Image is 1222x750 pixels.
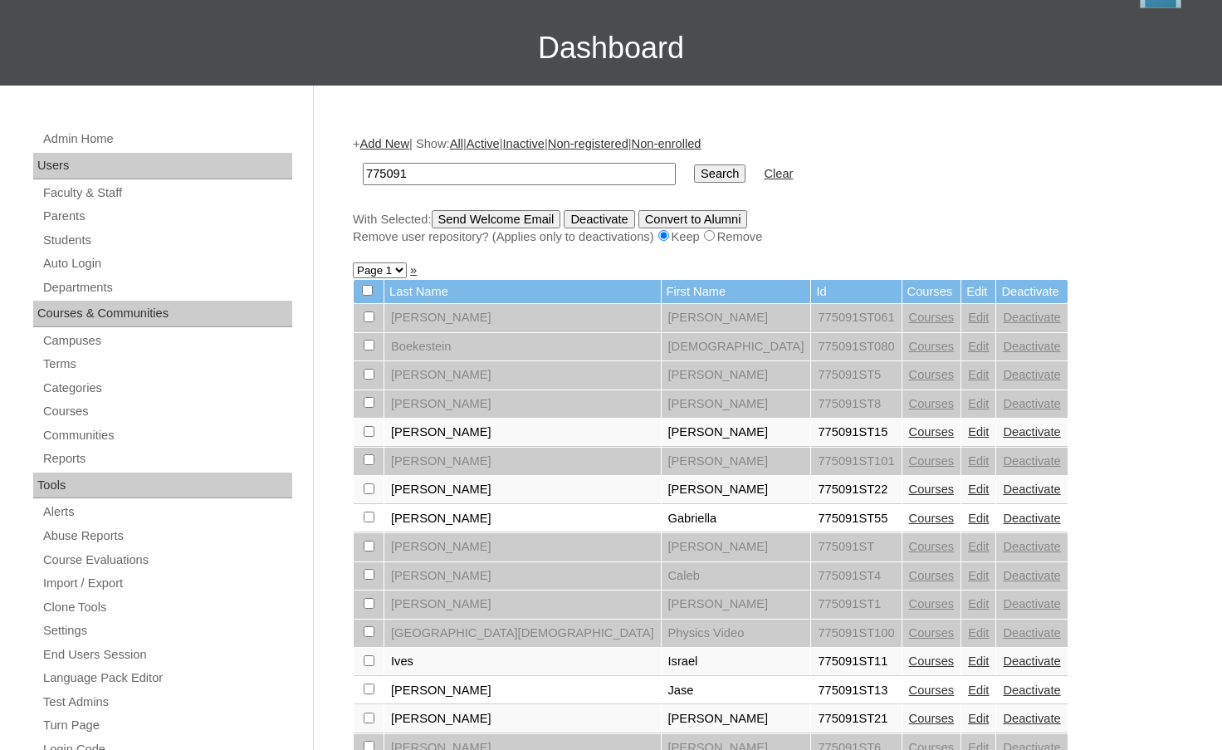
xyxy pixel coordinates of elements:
td: [PERSON_NAME] [384,304,661,332]
a: Courses [909,512,955,525]
td: First Name [662,280,811,304]
a: Import / Export [42,573,292,594]
input: Deactivate [564,210,634,228]
td: 775091ST101 [811,448,901,476]
a: Edit [968,626,989,640]
a: End Users Session [42,645,292,665]
td: Edit [961,280,995,304]
td: [PERSON_NAME] [384,562,661,591]
td: 775091ST15 [811,419,901,447]
td: Deactivate [996,280,1067,304]
a: Deactivate [1003,626,1060,640]
td: Boekestein [384,333,661,361]
a: Deactivate [1003,340,1060,353]
a: Courses [909,712,955,725]
a: Courses [909,654,955,668]
td: [PERSON_NAME] [662,591,811,619]
a: Add New [360,137,409,150]
td: [PERSON_NAME] [384,419,661,447]
a: Terms [42,354,292,375]
a: Courses [909,684,955,697]
a: Communities [42,425,292,446]
a: Non-registered [548,137,628,150]
a: Courses [909,597,955,610]
a: Edit [968,712,989,725]
a: Departments [42,277,292,298]
a: Deactivate [1003,425,1060,439]
input: Convert to Alumni [638,210,748,228]
td: [PERSON_NAME] [662,419,811,447]
a: Inactive [503,137,545,150]
a: Edit [968,654,989,668]
a: Active [467,137,500,150]
div: Tools [33,473,292,499]
a: Edit [968,512,989,525]
a: Deactivate [1003,684,1060,697]
td: 775091ST21 [811,705,901,733]
a: Courses [909,425,955,439]
input: Search [694,164,745,183]
a: Courses [909,483,955,496]
a: Courses [909,540,955,553]
td: 775091ST11 [811,648,901,676]
a: Clear [764,167,793,180]
td: Id [811,280,901,304]
div: + | Show: | | | | [353,135,1175,245]
td: Last Name [384,280,661,304]
td: [PERSON_NAME] [384,591,661,619]
a: Deactivate [1003,397,1060,410]
a: Faculty & Staff [42,183,292,203]
a: Language Pack Editor [42,668,292,689]
a: Courses [909,311,955,324]
a: Courses [909,397,955,410]
td: [PERSON_NAME] [662,476,811,504]
td: Caleb [662,562,811,591]
td: 775091ST13 [811,677,901,705]
td: [PERSON_NAME] [384,476,661,504]
a: Turn Page [42,715,292,736]
td: [PERSON_NAME] [384,677,661,705]
td: Courses [902,280,961,304]
td: [PERSON_NAME] [384,533,661,561]
a: Campuses [42,331,292,351]
a: Edit [968,597,989,610]
input: Send Welcome Email [432,210,561,228]
td: [GEOGRAPHIC_DATA][DEMOGRAPHIC_DATA] [384,620,661,648]
a: Edit [968,454,989,468]
td: 775091ST1 [811,591,901,619]
a: Deactivate [1003,569,1060,582]
td: [PERSON_NAME] [662,390,811,419]
h3: Dashboard [8,11,1214,86]
td: 775091ST5 [811,361,901,390]
td: [PERSON_NAME] [662,304,811,332]
a: Deactivate [1003,311,1060,324]
td: 775091ST22 [811,476,901,504]
a: Edit [968,340,989,353]
a: Test Admins [42,692,292,713]
td: Ives [384,648,661,676]
td: 775091ST061 [811,304,901,332]
a: All [450,137,463,150]
td: [DEMOGRAPHIC_DATA] [662,333,811,361]
a: Deactivate [1003,512,1060,525]
a: Deactivate [1003,454,1060,468]
a: Courses [42,401,292,422]
td: [PERSON_NAME] [384,505,661,533]
td: [PERSON_NAME] [662,361,811,390]
td: [PERSON_NAME] [662,705,811,733]
a: Edit [968,425,989,439]
a: Edit [968,483,989,496]
a: Students [42,230,292,251]
input: Search [363,163,676,185]
td: 775091ST [811,533,901,561]
td: [PERSON_NAME] [662,533,811,561]
td: Physics Video [662,620,811,648]
td: [PERSON_NAME] [384,390,661,419]
a: Deactivate [1003,654,1060,668]
td: 775091ST4 [811,562,901,591]
a: Reports [42,449,292,469]
a: Deactivate [1003,483,1060,496]
td: Jase [662,677,811,705]
a: Settings [42,620,292,641]
a: Course Evaluations [42,550,292,571]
